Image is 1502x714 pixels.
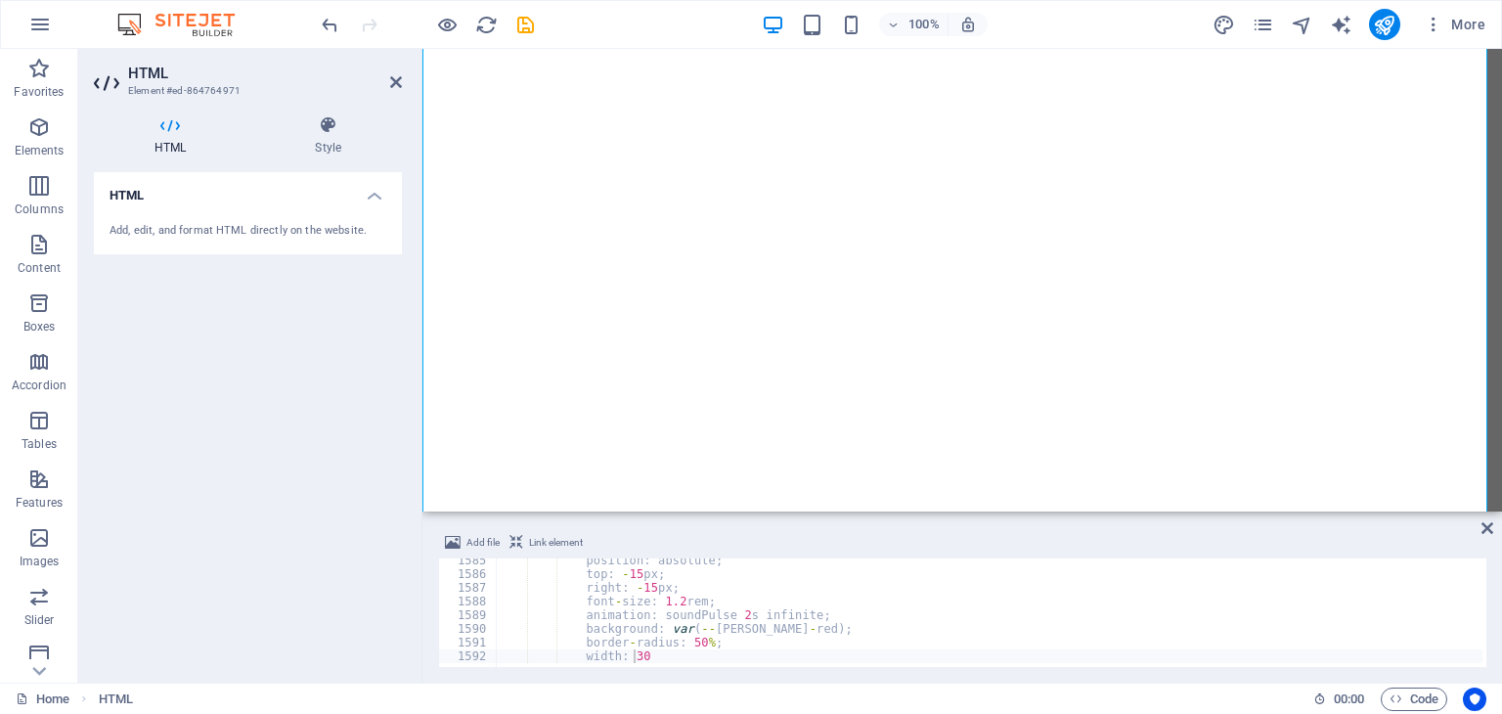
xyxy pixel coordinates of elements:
p: Boxes [23,319,56,335]
div: 1591 [439,636,498,649]
i: Publish [1373,14,1395,36]
p: Slider [24,612,55,628]
button: Add file [442,531,503,555]
h2: HTML [128,65,402,82]
p: Features [16,495,63,511]
i: Navigator [1291,14,1313,36]
p: Accordion [12,378,66,393]
span: Add file [466,531,500,555]
button: 100% [879,13,949,36]
i: Design (Ctrl+Alt+Y) [1213,14,1235,36]
i: Reload page [475,14,498,36]
button: Usercentrics [1463,688,1486,711]
span: 00 00 [1334,688,1364,711]
div: 1588 [439,595,498,608]
button: design [1213,13,1236,36]
span: More [1424,15,1485,34]
div: 1585 [439,554,498,567]
i: AI Writer [1330,14,1352,36]
button: More [1416,9,1493,40]
h6: 100% [908,13,940,36]
button: undo [318,13,341,36]
div: 1592 [439,649,498,663]
nav: breadcrumb [99,688,133,711]
span: Link element [529,531,583,555]
h4: HTML [94,115,254,156]
button: Code [1381,688,1447,711]
img: Editor Logo [112,13,259,36]
i: Pages (Ctrl+Alt+S) [1252,14,1274,36]
button: navigator [1291,13,1314,36]
button: text_generator [1330,13,1353,36]
p: Columns [15,201,64,217]
p: Favorites [14,84,64,100]
p: Elements [15,143,65,158]
span: Code [1390,688,1438,711]
button: pages [1252,13,1275,36]
a: Click to cancel selection. Double-click to open Pages [16,688,69,711]
div: 1590 [439,622,498,636]
div: 1589 [439,608,498,622]
button: reload [474,13,498,36]
button: publish [1369,9,1400,40]
div: Add, edit, and format HTML directly on the website. [110,223,386,240]
div: 1586 [439,567,498,581]
button: save [513,13,537,36]
h4: HTML [94,172,402,207]
button: Link element [507,531,586,555]
i: Undo: Change HTML (Ctrl+Z) [319,14,341,36]
p: Content [18,260,61,276]
i: Save (Ctrl+S) [514,14,537,36]
i: On resize automatically adjust zoom level to fit chosen device. [959,16,977,33]
h4: Style [254,115,402,156]
p: Images [20,554,60,569]
p: Tables [22,436,57,452]
span: Click to select. Double-click to edit [99,688,133,711]
button: Click here to leave preview mode and continue editing [435,13,459,36]
h3: Element #ed-864764971 [128,82,363,100]
div: 1587 [439,581,498,595]
span: : [1347,692,1350,706]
